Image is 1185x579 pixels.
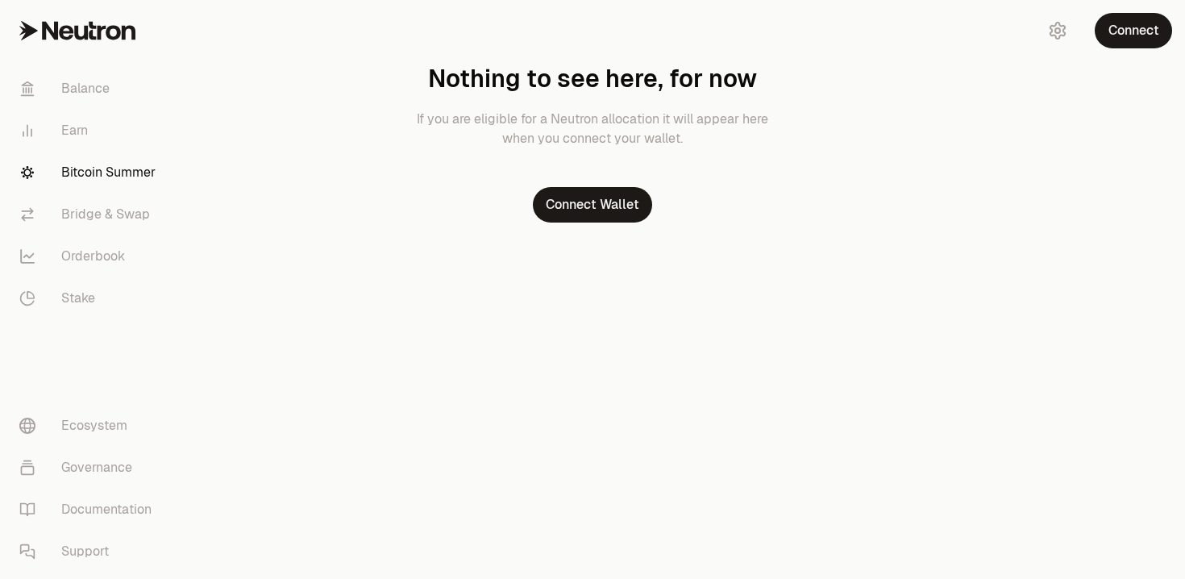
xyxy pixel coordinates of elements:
[6,194,174,235] a: Bridge & Swap
[415,110,770,148] p: If you are eligible for a Neutron allocation it will appear here when you connect your wallet.
[6,110,174,152] a: Earn
[1095,13,1172,48] button: Connect
[6,152,174,194] a: Bitcoin Summer
[428,65,757,94] h1: Nothing to see here, for now
[533,187,652,223] button: Connect Wallet
[6,68,174,110] a: Balance
[6,531,174,573] a: Support
[6,277,174,319] a: Stake
[6,447,174,489] a: Governance
[6,405,174,447] a: Ecosystem
[6,235,174,277] a: Orderbook
[6,489,174,531] a: Documentation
